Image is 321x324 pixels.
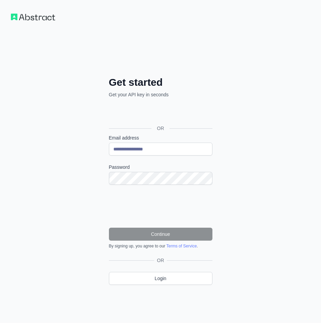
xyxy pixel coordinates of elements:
iframe: reCAPTCHA [109,193,212,220]
span: OR [151,125,170,132]
a: Terms of Service [166,244,197,248]
img: Workflow [11,14,55,20]
h2: Get started [109,76,212,88]
button: Continue [109,228,212,241]
a: Login [109,272,212,285]
span: OR [154,257,167,264]
label: Password [109,164,212,171]
iframe: Bouton "Se connecter avec Google" [106,106,214,120]
p: Get your API key in seconds [109,91,212,98]
label: Email address [109,134,212,141]
div: By signing up, you agree to our . [109,243,212,249]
